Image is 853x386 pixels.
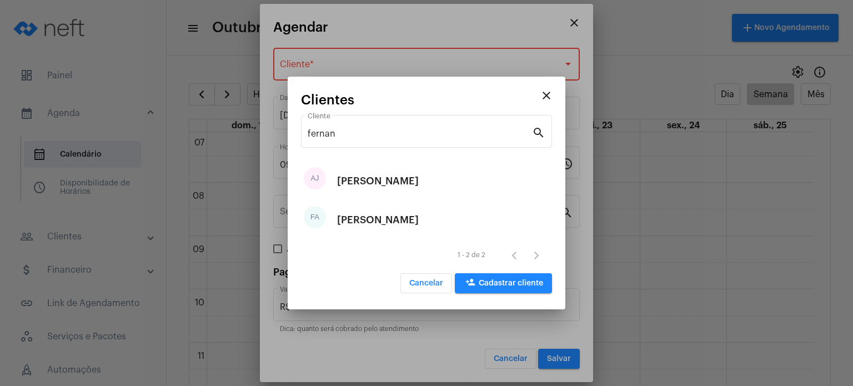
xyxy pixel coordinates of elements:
div: [PERSON_NAME] [337,203,419,237]
mat-icon: search [532,126,545,139]
span: Cancelar [409,279,443,287]
button: Cancelar [400,273,452,293]
span: Cadastrar cliente [464,279,543,287]
button: Cadastrar cliente [455,273,552,293]
div: FA [304,206,326,228]
span: Clientes [301,93,354,107]
button: Próxima página [525,244,548,266]
div: 1 - 2 de 2 [458,252,485,259]
div: [PERSON_NAME] [337,164,419,198]
button: Página anterior [503,244,525,266]
div: AJ [304,167,326,189]
input: Pesquisar cliente [308,129,532,139]
mat-icon: person_add [464,277,477,290]
mat-icon: close [540,89,553,102]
